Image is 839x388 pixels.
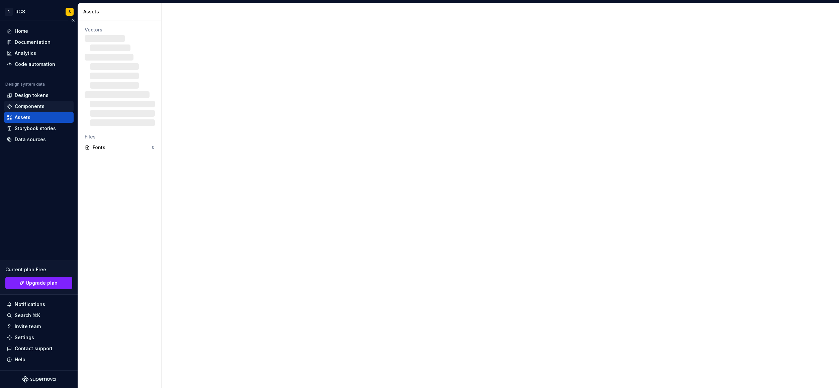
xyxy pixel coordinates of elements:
[15,61,55,68] div: Code automation
[15,345,53,352] div: Contact support
[4,59,74,70] a: Code automation
[4,299,74,310] button: Notifications
[4,37,74,47] a: Documentation
[5,266,72,273] div: Current plan : Free
[82,142,157,153] a: Fonts0
[22,376,56,383] svg: Supernova Logo
[15,114,30,121] div: Assets
[15,334,34,341] div: Settings
[68,16,78,25] button: Collapse sidebar
[85,133,155,140] div: Files
[69,9,71,14] div: S
[4,90,74,101] a: Design tokens
[4,112,74,123] a: Assets
[15,125,56,132] div: Storybook stories
[15,39,51,45] div: Documentation
[4,343,74,354] button: Contact support
[93,144,152,151] div: Fonts
[15,92,49,99] div: Design tokens
[5,8,13,16] div: R
[4,332,74,343] a: Settings
[4,354,74,365] button: Help
[5,277,72,289] a: Upgrade plan
[15,301,45,308] div: Notifications
[4,321,74,332] a: Invite team
[5,82,45,87] div: Design system data
[85,26,155,33] div: Vectors
[26,280,58,286] span: Upgrade plan
[15,323,41,330] div: Invite team
[4,123,74,134] a: Storybook stories
[83,8,159,15] div: Assets
[15,28,28,34] div: Home
[15,312,40,319] div: Search ⌘K
[4,26,74,36] a: Home
[15,8,25,15] div: RGS
[15,103,44,110] div: Components
[15,136,46,143] div: Data sources
[152,145,155,150] div: 0
[4,48,74,59] a: Analytics
[4,310,74,321] button: Search ⌘K
[4,101,74,112] a: Components
[15,50,36,57] div: Analytics
[1,4,76,19] button: RRGSS
[15,356,25,363] div: Help
[4,134,74,145] a: Data sources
